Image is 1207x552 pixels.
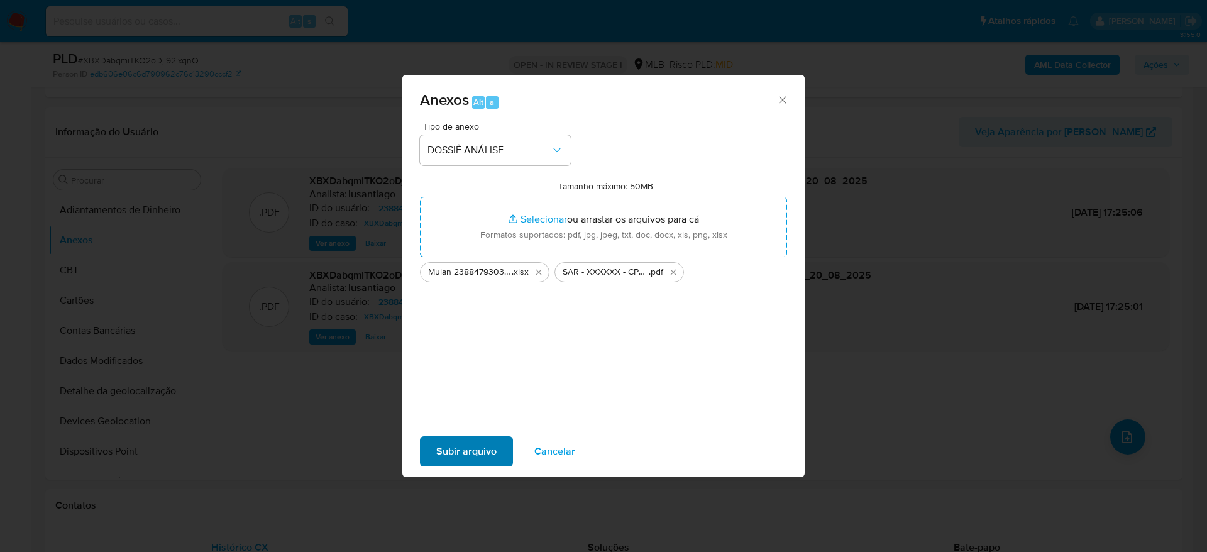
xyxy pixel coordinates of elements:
[420,257,787,282] ul: Arquivos selecionados
[423,122,574,131] span: Tipo de anexo
[473,96,483,108] span: Alt
[563,266,649,279] span: SAR - XXXXXX - CPF 02070781143 - [PERSON_NAME] (1)
[512,266,529,279] span: .xlsx
[558,180,653,192] label: Tamanho máximo: 50MB
[436,438,497,465] span: Subir arquivo
[420,135,571,165] button: DOSSIÊ ANÁLISE
[428,266,512,279] span: Mulan 2388479303_2025_08_20_14_44_58 (1)
[649,266,663,279] span: .pdf
[490,96,494,108] span: a
[518,436,592,466] button: Cancelar
[776,94,788,105] button: Fechar
[666,265,681,280] button: Excluir SAR - XXXXXX - CPF 02070781143 - EDSON RODRIGUES DE SOUZA (1).pdf
[531,265,546,280] button: Excluir Mulan 2388479303_2025_08_20_14_44_58 (1).xlsx
[427,144,551,157] span: DOSSIÊ ANÁLISE
[420,436,513,466] button: Subir arquivo
[420,89,469,111] span: Anexos
[534,438,575,465] span: Cancelar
